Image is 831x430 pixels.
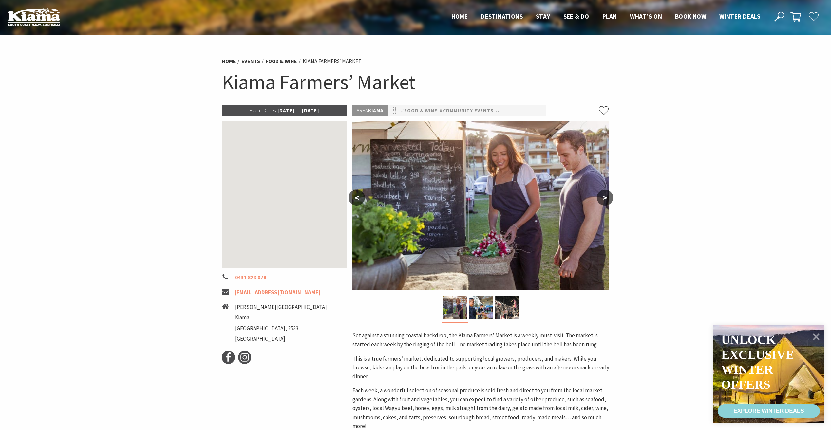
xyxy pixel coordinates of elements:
img: Kiama-Farmers-Market-Credit-DNSW [352,121,609,290]
p: Set against a stunning coastal backdrop, the Kiama Farmers’ Market is a weekly must-visit. The ma... [352,331,609,349]
a: #Markets [543,107,570,115]
span: Destinations [481,12,523,20]
a: Events [241,58,260,64]
li: [GEOGRAPHIC_DATA], 2533 [235,324,327,333]
div: Unlock exclusive winter offers [721,332,794,392]
a: Food & Wine [266,58,297,64]
a: EXPLORE WINTER DEALS [718,404,820,418]
a: #Community Events [440,107,494,115]
span: Area [357,107,368,114]
img: Kiama Logo [8,8,60,26]
img: Kiama Farmers Market [495,296,519,319]
a: [EMAIL_ADDRESS][DOMAIN_NAME] [235,289,320,296]
button: < [349,190,365,206]
img: Kiama-Farmers-Market-Credit-DNSW [469,296,493,319]
a: 0431 823 078 [235,274,266,281]
li: [PERSON_NAME][GEOGRAPHIC_DATA] [235,303,327,312]
span: Stay [536,12,550,20]
p: [DATE] — [DATE] [222,105,348,116]
span: Event Dates: [250,107,277,114]
div: EXPLORE WINTER DEALS [733,404,804,418]
a: #Family Friendly [496,107,541,115]
span: What’s On [630,12,662,20]
img: Kiama-Farmers-Market-Credit-DNSW [443,296,467,319]
span: Home [451,12,468,20]
li: [GEOGRAPHIC_DATA] [235,334,327,343]
li: Kiama Farmers’ Market [303,57,362,65]
nav: Main Menu [445,11,767,22]
a: Home [222,58,236,64]
span: Plan [602,12,617,20]
li: Kiama [235,313,327,322]
h1: Kiama Farmers’ Market [222,69,610,95]
p: This is a true farmers’ market, dedicated to supporting local growers, producers, and makers. Whi... [352,354,609,381]
span: Winter Deals [719,12,760,20]
span: Book now [675,12,706,20]
button: > [597,190,613,206]
p: Kiama [352,105,388,116]
a: #Food & Wine [401,107,437,115]
span: See & Do [563,12,589,20]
